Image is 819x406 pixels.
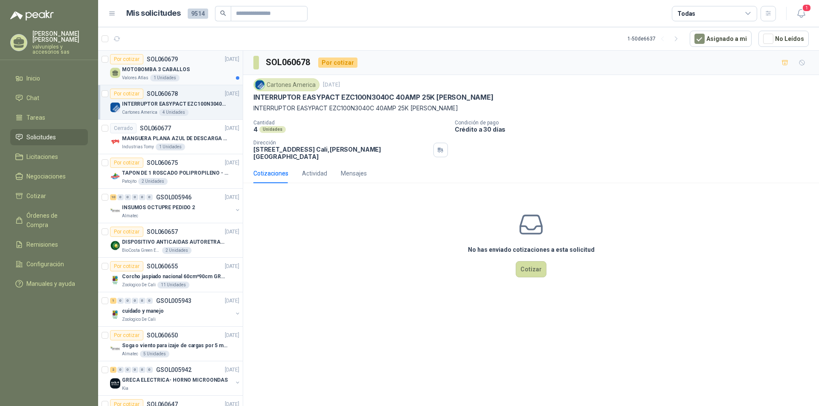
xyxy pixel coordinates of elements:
img: Company Logo [110,378,120,389]
a: Manuales y ayuda [10,276,88,292]
span: Tareas [26,113,45,122]
p: Dirección [253,140,430,146]
div: Por cotizar [110,330,143,340]
button: Asignado a mi [690,31,752,47]
button: Cotizar [516,261,546,277]
a: 10 0 0 0 0 0 GSOL005946[DATE] Company LogoINSUMOS OCTUPRE PEDIDO 2Almatec [110,192,241,219]
span: Órdenes de Compra [26,211,80,230]
button: 1 [793,6,809,21]
p: Corcho jaspiado nacional 60cm*90cm GROSOR 8MM [122,273,228,281]
a: 1 0 0 0 0 0 GSOL005943[DATE] Company Logocuidado y manejoZoologico De Cali [110,296,241,323]
p: Industrias Tomy [122,144,154,150]
span: 1 [802,4,811,12]
p: 4 [253,126,258,133]
div: 4 Unidades [159,109,189,116]
p: MANGUERA PLANA AZUL DE DESCARGA 60 PSI X 20 METROS CON UNION DE 6” MAS ABRAZADERAS METALICAS DE 6” [122,135,228,143]
p: INTERRUPTOR EASYPACT EZC100N3040C 40AMP 25K [PERSON_NAME] [253,93,494,102]
p: SOL060657 [147,229,178,235]
div: 0 [146,194,153,200]
div: Por cotizar [110,227,143,237]
span: Solicitudes [26,132,56,142]
p: valvuniples y accesorios sas [32,44,88,55]
img: Company Logo [110,102,120,112]
a: Por cotizarSOL060675[DATE] Company LogoTAPON DE 1 ROSCADO POLIPROPILENO - HEMBRA NPTPatojito2 Uni... [98,154,243,189]
p: [DATE] [225,297,239,305]
p: [DATE] [225,228,239,236]
p: Patojito [122,178,136,185]
span: Manuales y ayuda [26,279,75,288]
img: Company Logo [110,171,120,181]
span: Configuración [26,259,64,269]
p: TAPON DE 1 ROSCADO POLIPROPILENO - HEMBRA NPT [122,169,228,177]
div: 0 [132,194,138,200]
img: Company Logo [110,206,120,216]
p: INTERRUPTOR EASYPACT EZC100N3040C 40AMP 25K [PERSON_NAME] [253,104,809,113]
div: 0 [139,367,145,373]
div: Actividad [302,169,327,178]
div: 0 [117,298,124,304]
a: Remisiones [10,236,88,253]
div: 2 Unidades [138,178,168,185]
div: 11 Unidades [157,282,189,288]
p: Almatec [122,213,138,219]
h3: SOL060678 [266,56,311,69]
p: [DATE] [225,55,239,63]
div: Cartones America [253,78,319,91]
p: GSOL005946 [156,194,192,200]
div: 0 [117,194,124,200]
img: Company Logo [110,344,120,354]
img: Company Logo [110,275,120,285]
p: [DATE] [225,331,239,340]
a: Por cotizarSOL060657[DATE] Company LogoDISPOSITIVO ANTICAIDAS AUTORETRACTILBioCosta Green Energy ... [98,223,243,258]
p: INTERRUPTOR EASYPACT EZC100N3040C 40AMP 25K [PERSON_NAME] [122,100,228,108]
p: SOL060678 [147,91,178,97]
div: 0 [125,298,131,304]
p: [DATE] [225,193,239,202]
div: 1 [110,298,116,304]
span: Licitaciones [26,152,58,161]
p: GSOL005943 [156,298,192,304]
img: Company Logo [110,240,120,251]
p: [DATE] [225,262,239,271]
span: 9514 [188,9,208,19]
p: Valores Atlas [122,75,148,81]
p: [DATE] [225,366,239,374]
p: [DATE] [323,81,340,89]
div: 0 [132,298,138,304]
div: 1 Unidades [150,75,180,81]
a: Órdenes de Compra [10,207,88,233]
div: 0 [146,367,153,373]
a: Inicio [10,70,88,86]
span: search [220,10,226,16]
p: INSUMOS OCTUPRE PEDIDO 2 [122,204,195,212]
a: Por cotizarSOL060679[DATE] MOTOBOMBA 3 CABALLOSValores Atlas1 Unidades [98,51,243,85]
p: GRECA ELECTRICA- HORNO MICROONDAS [122,376,228,384]
a: Tareas [10,109,88,126]
div: 2 Unidades [162,247,192,254]
p: Zoologico De Cali [122,282,156,288]
button: No Leídos [758,31,809,47]
span: Negociaciones [26,172,66,181]
div: 0 [139,298,145,304]
p: DISPOSITIVO ANTICAIDAS AUTORETRACTIL [122,238,228,246]
h1: Mis solicitudes [126,7,181,20]
p: BioCosta Green Energy S.A.S [122,247,160,254]
a: 2 0 0 0 0 0 GSOL005942[DATE] Company LogoGRECA ELECTRICA- HORNO MICROONDASKia [110,365,241,392]
div: 2 [110,367,116,373]
p: SOL060650 [147,332,178,338]
p: Cartones America [122,109,157,116]
div: Por cotizar [318,58,357,68]
div: 10 [110,194,116,200]
p: [DATE] [225,159,239,167]
p: [DATE] [225,124,239,132]
img: Company Logo [255,80,264,89]
p: [DATE] [225,90,239,98]
a: Chat [10,90,88,106]
a: Por cotizarSOL060650[DATE] Company LogoSoga o viento para izaje de cargas por 5 metrosAlmatec5 Un... [98,327,243,361]
div: 1 Unidades [156,144,185,150]
p: SOL060655 [147,263,178,269]
a: Solicitudes [10,129,88,145]
div: 0 [125,194,131,200]
p: Zoologico De Cali [122,316,156,323]
div: Cerrado [110,123,136,133]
